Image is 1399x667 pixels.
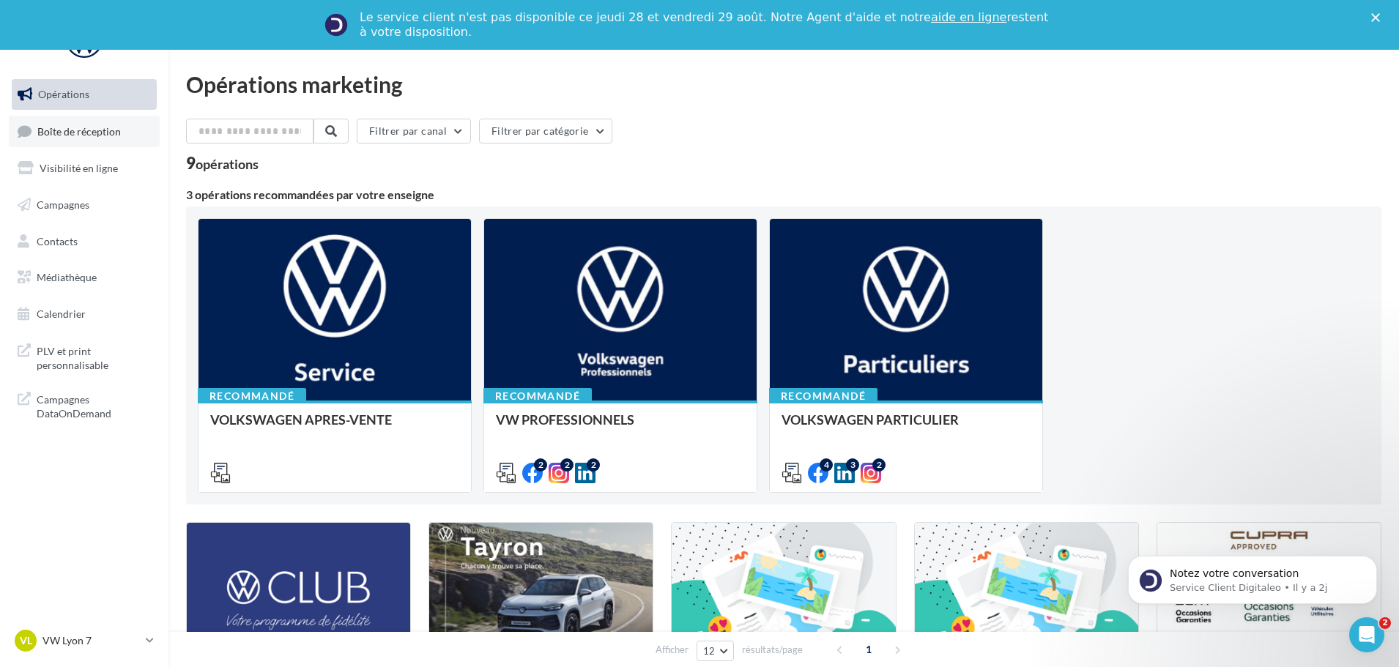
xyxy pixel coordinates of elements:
a: Visibilité en ligne [9,153,160,184]
div: Fermer [1371,13,1386,22]
span: PLV et print personnalisable [37,341,151,373]
p: VW Lyon 7 [42,633,140,648]
span: VOLKSWAGEN APRES-VENTE [210,411,392,428]
span: Campagnes DataOnDemand [37,390,151,421]
span: VOLKSWAGEN PARTICULIER [782,411,959,428]
button: Filtrer par canal [357,119,471,144]
span: Calendrier [37,308,86,320]
span: Afficher [656,643,689,657]
iframe: Intercom live chat [1349,617,1384,652]
div: Recommandé [198,388,306,404]
span: VW PROFESSIONNELS [496,411,634,428]
span: Boîte de réception [37,124,121,137]
a: Campagnes [9,190,160,220]
button: Filtrer par catégorie [479,119,612,144]
button: 12 [697,641,734,661]
span: résultats/page [742,643,803,657]
a: Médiathèque [9,262,160,293]
span: 12 [703,645,716,657]
div: 3 opérations recommandées par votre enseigne [186,189,1381,201]
div: 2 [534,458,547,472]
span: 1 [857,638,880,661]
span: 2 [1379,617,1391,629]
div: Le service client n'est pas disponible ce jeudi 28 et vendredi 29 août. Notre Agent d'aide et not... [360,10,1051,40]
div: Recommandé [483,388,592,404]
div: Opérations marketing [186,73,1381,95]
span: Opérations [38,88,89,100]
div: 2 [587,458,600,472]
a: Campagnes DataOnDemand [9,384,160,427]
a: PLV et print personnalisable [9,335,160,379]
span: Médiathèque [37,271,97,283]
span: Contacts [37,234,78,247]
a: Boîte de réception [9,116,160,147]
div: 3 [846,458,859,472]
div: 9 [186,155,259,171]
div: 4 [820,458,833,472]
div: 2 [560,458,574,472]
div: opérations [196,157,259,171]
a: Contacts [9,226,160,257]
iframe: Intercom notifications message [1106,525,1399,627]
a: VL VW Lyon 7 [12,627,157,655]
span: Visibilité en ligne [40,162,118,174]
span: VL [20,633,32,648]
div: Recommandé [769,388,877,404]
a: Calendrier [9,299,160,329]
img: Profile image for Service-Client [324,13,348,37]
a: aide en ligne [931,10,1006,24]
a: Opérations [9,79,160,110]
span: Campagnes [37,198,89,211]
div: 2 [872,458,886,472]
